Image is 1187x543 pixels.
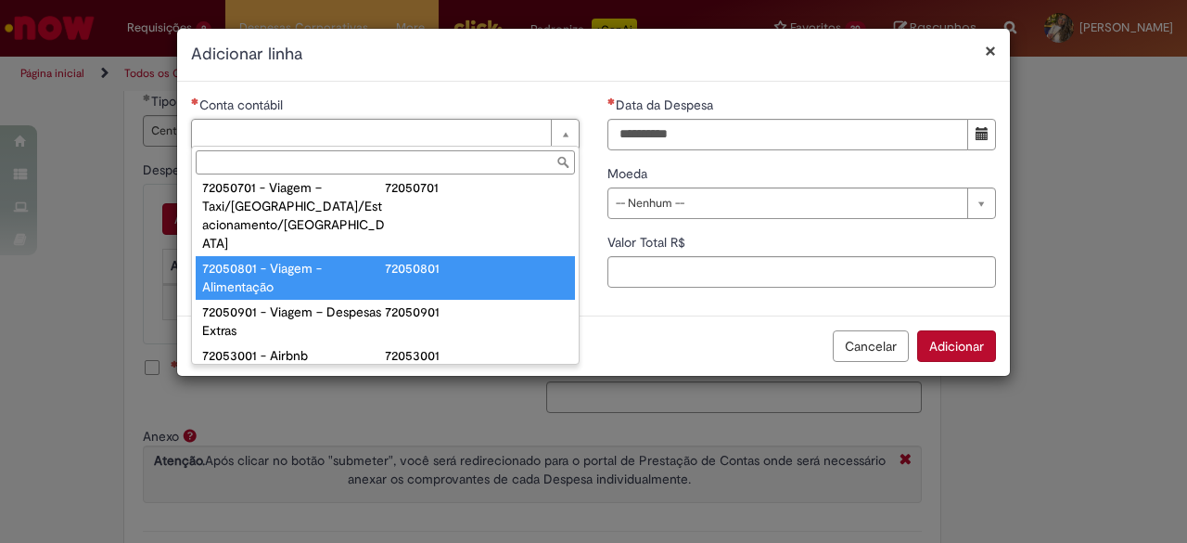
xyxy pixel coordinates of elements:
[385,303,568,321] div: 72050901
[385,178,568,197] div: 72050701
[202,178,386,252] div: 72050701 - Viagem – Taxi/[GEOGRAPHIC_DATA]/Estacionamento/[GEOGRAPHIC_DATA]
[202,346,386,365] div: 72053001 - Airbnb
[202,303,386,340] div: 72050901 - Viagem – Despesas Extras
[385,346,568,365] div: 72053001
[385,259,568,278] div: 72050801
[192,178,579,364] ul: Conta contábil
[202,259,386,296] div: 72050801 - Viagem - Alimentação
